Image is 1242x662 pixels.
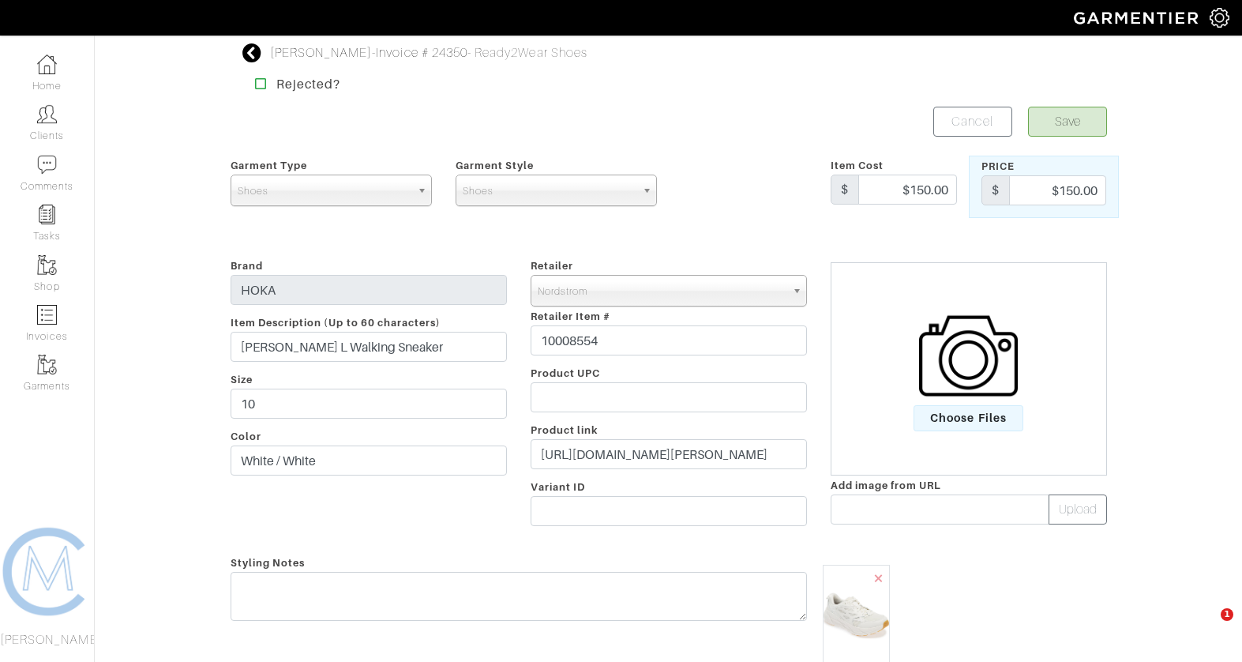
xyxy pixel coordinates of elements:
span: Add image from URL [831,480,942,491]
span: Product link [531,424,598,436]
img: garments-icon-b7da505a4dc4fd61783c78ac3ca0ef83fa9d6f193b1c9dc38574b1d14d53ca28.png [37,255,57,275]
button: Save [1028,107,1107,137]
img: dashboard-icon-dbcd8f5a0b271acd01030246c82b418ddd0df26cd7fceb0bd07c9910d44c42f6.png [37,55,57,74]
a: Cancel [933,107,1012,137]
span: Garment Style [456,160,535,171]
a: Invoice # 24350 [376,46,467,60]
span: Shoes [238,175,411,207]
strong: Rejected? [276,77,340,92]
img: comment-icon-a0a6a9ef722e966f86d9cbdc48e553b5cf19dbc54f86b18d962a5391bc8f6eb6.png [37,155,57,175]
div: $ [831,175,859,205]
img: camera-icon-fc4d3dba96d4bd47ec8a31cd2c90eca330c9151d3c012df1ec2579f4b5ff7bac.png [919,307,1018,405]
span: × [872,567,885,589]
img: reminder-icon-8004d30b9f0a5d33ae49ab947aed9ed385cf756f9e5892f1edd6e32f2345188e.png [37,205,57,224]
span: Retailer Item # [531,310,611,322]
div: - - Ready2Wear Shoes [270,43,587,62]
img: gear-icon-white-bd11855cb880d31180b6d7d6211b90ccbf57a29d726f0c71d8c61bd08dd39cc2.png [1210,8,1229,28]
a: [PERSON_NAME] [270,46,373,60]
span: Nordstrom [538,276,786,307]
span: Brand [231,260,263,272]
span: Color [231,431,261,442]
span: Shoes [463,175,636,207]
span: Choose Files [914,405,1023,431]
span: Price [981,160,1015,172]
div: $ [981,175,1010,205]
span: Item Cost [831,160,884,171]
img: garments-icon-b7da505a4dc4fd61783c78ac3ca0ef83fa9d6f193b1c9dc38574b1d14d53ca28.png [37,355,57,374]
span: Garment Type [231,160,308,171]
span: Product UPC [531,367,601,379]
img: garmentier-logo-header-white-b43fb05a5012e4ada735d5af1a66efaba907eab6374d6393d1fbf88cb4ef424d.png [1066,4,1210,32]
img: clients-icon-6bae9207a08558b7cb47a8932f037763ab4055f8c8b6bfacd5dc20c3e0201464.png [37,104,57,124]
span: 1 [1221,608,1233,621]
span: Retailer [531,260,573,272]
img: orders-icon-0abe47150d42831381b5fb84f609e132dff9fe21cb692f30cb5eec754e2cba89.png [37,305,57,325]
span: Size [231,374,253,386]
span: Styling Notes [231,551,306,574]
button: Upload [1049,495,1107,525]
span: Variant ID [531,481,586,493]
span: Item Description (Up to 60 characters) [231,317,441,329]
iframe: Intercom live chat [1188,608,1226,646]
